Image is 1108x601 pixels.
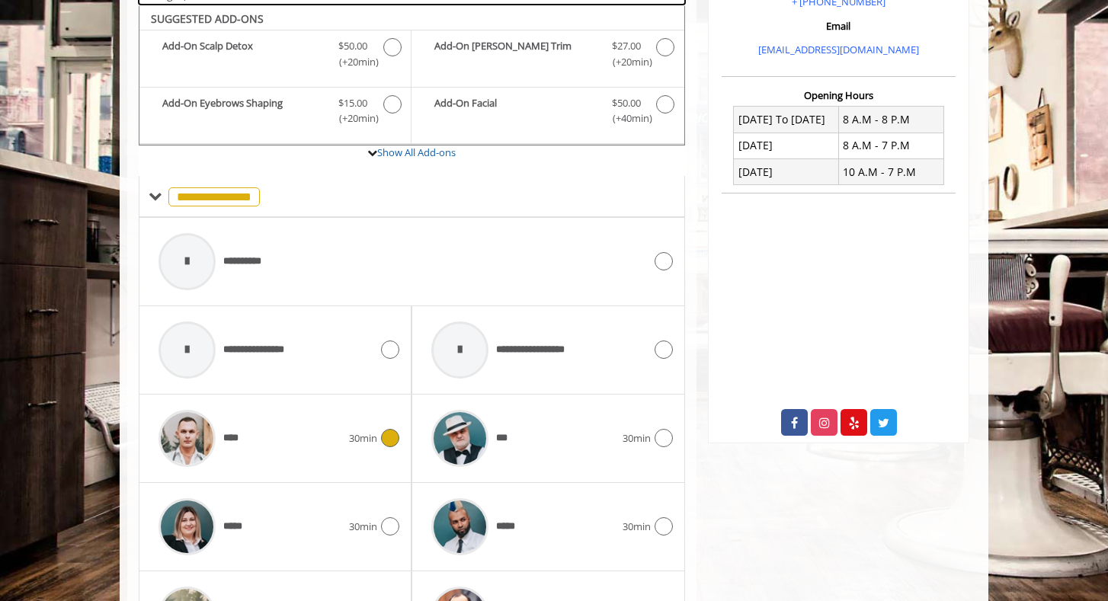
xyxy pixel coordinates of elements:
h3: Opening Hours [722,90,956,101]
td: 8 A.M - 7 P.M [838,133,943,158]
label: Add-On Facial [419,95,676,131]
span: (+40min ) [604,110,648,126]
label: Add-On Beard Trim [419,38,676,74]
td: 10 A.M - 7 P.M [838,159,943,185]
span: 30min [349,430,377,446]
span: 30min [349,519,377,535]
td: [DATE] To [DATE] [734,107,839,133]
span: $27.00 [612,38,641,54]
span: 30min [623,519,651,535]
b: Add-On [PERSON_NAME] Trim [434,38,596,70]
div: The Made Man Haircut Add-onS [139,5,685,146]
span: (+20min ) [331,110,376,126]
td: [DATE] [734,159,839,185]
b: Add-On Facial [434,95,596,127]
label: Add-On Scalp Detox [147,38,403,74]
a: Show All Add-ons [377,145,456,159]
b: Add-On Eyebrows Shaping [162,95,323,127]
h3: Email [725,21,952,31]
span: (+20min ) [331,54,376,70]
span: $50.00 [338,38,367,54]
b: Add-On Scalp Detox [162,38,323,70]
span: (+20min ) [604,54,648,70]
span: 30min [623,430,651,446]
b: SUGGESTED ADD-ONS [151,11,264,26]
td: 8 A.M - 8 P.M [838,107,943,133]
label: Add-On Eyebrows Shaping [147,95,403,131]
span: $50.00 [612,95,641,111]
a: [EMAIL_ADDRESS][DOMAIN_NAME] [758,43,919,56]
span: $15.00 [338,95,367,111]
td: [DATE] [734,133,839,158]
